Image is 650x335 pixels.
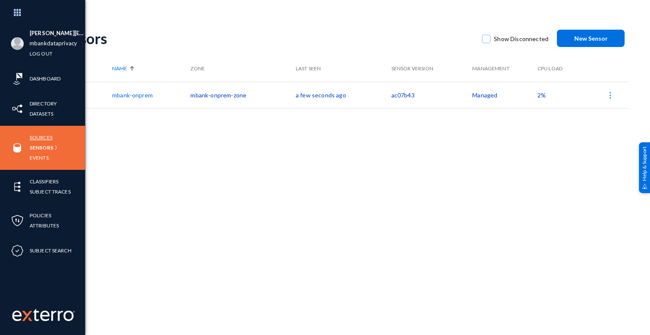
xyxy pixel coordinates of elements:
[642,183,647,189] img: help_support.svg
[391,82,473,108] td: ac07b43
[112,65,127,72] span: Name
[11,244,24,257] img: icon-compliance.svg
[30,74,61,83] a: Dashboard
[30,28,85,39] li: [PERSON_NAME][EMAIL_ADDRESS][PERSON_NAME][DOMAIN_NAME]
[606,91,614,100] img: icon-more.svg
[537,55,581,82] th: CPU Load
[190,55,296,82] th: Zone
[11,37,24,50] img: blank-profile-picture.png
[30,39,77,48] a: mbankdataprivacy
[639,142,650,193] div: Help & Support
[11,214,24,227] img: icon-policies.svg
[30,177,58,186] a: Classifiers
[11,102,24,115] img: icon-inventory.svg
[30,187,71,197] a: Subject Traces
[557,30,625,47] button: New Sensor
[11,180,24,193] img: icon-elements.svg
[112,91,153,99] a: mbank-onprem
[30,210,51,220] a: Policies
[5,3,30,22] img: app launcher
[574,35,608,42] span: New Sensor
[472,55,537,82] th: Management
[296,55,391,82] th: Last Seen
[472,82,537,108] td: Managed
[537,91,546,99] span: 2%
[30,143,53,152] a: Sensors
[30,153,49,163] a: Events
[391,55,473,82] th: Sensor Version
[11,72,24,85] img: icon-risk-sonar.svg
[56,30,474,47] div: Sensors
[30,246,72,255] a: Subject Search
[112,65,186,72] div: Name
[190,82,296,108] td: mbank-onprem-zone
[494,33,548,45] span: Show Disconnected
[30,49,52,58] a: Log out
[30,133,52,142] a: Sources
[30,99,57,108] a: Directory
[11,141,24,154] img: icon-sources.svg
[12,308,75,321] img: exterro-work-mark.svg
[22,311,32,321] img: exterro-logo.svg
[30,221,59,230] a: Attributes
[296,82,391,108] td: a few seconds ago
[30,109,53,119] a: Datasets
